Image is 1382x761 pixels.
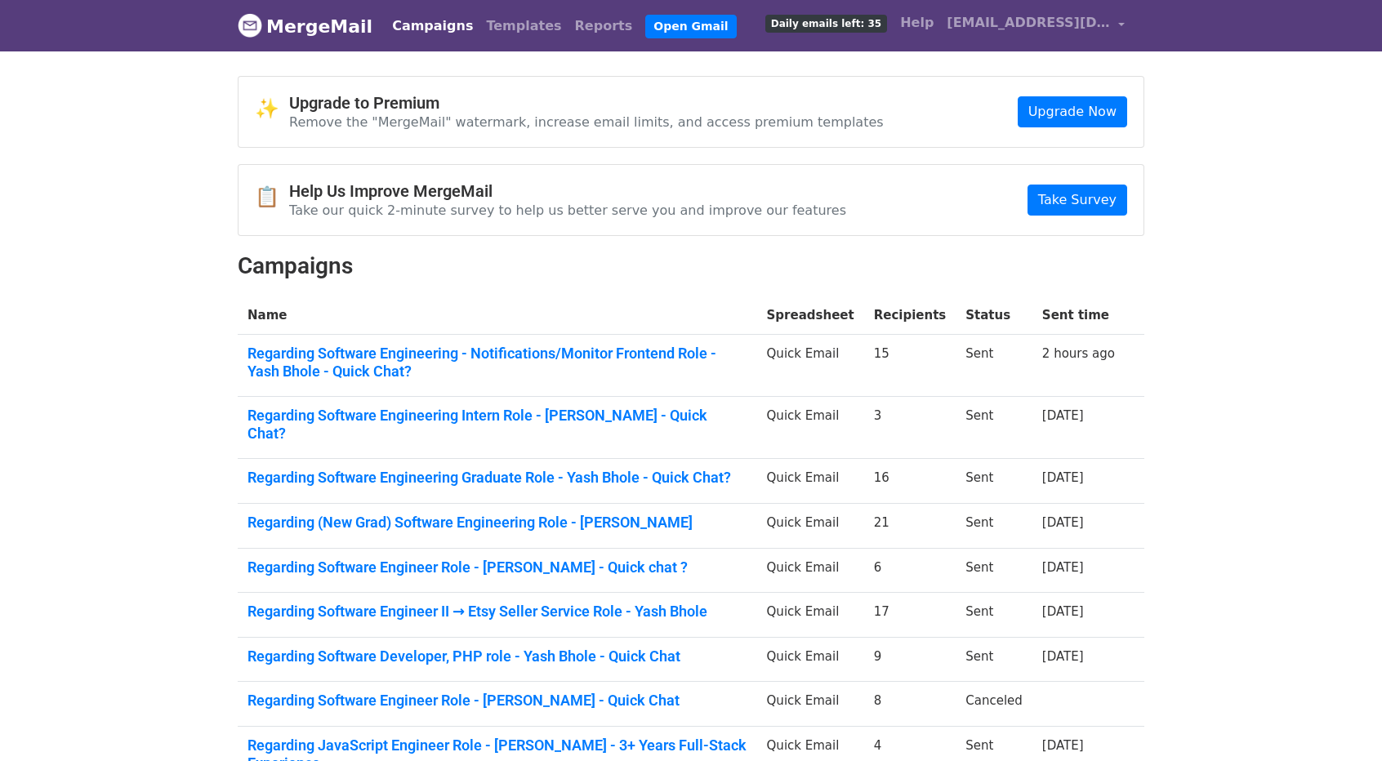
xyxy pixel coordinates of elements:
[956,459,1032,504] td: Sent
[238,13,262,38] img: MergeMail logo
[247,514,747,532] a: Regarding (New Grad) Software Engineering Role - [PERSON_NAME]
[757,296,864,335] th: Spreadsheet
[956,504,1032,549] td: Sent
[289,181,846,201] h4: Help Us Improve MergeMail
[247,469,747,487] a: Regarding Software Engineering Graduate Role - Yash Bhole - Quick Chat?
[956,296,1032,335] th: Status
[247,692,747,710] a: Regarding Software Engineer Role - [PERSON_NAME] - Quick Chat
[1042,738,1084,753] a: [DATE]
[247,603,747,621] a: Regarding Software Engineer II → Etsy Seller Service Role - Yash Bhole
[1042,649,1084,664] a: [DATE]
[757,682,864,727] td: Quick Email
[894,7,940,39] a: Help
[1042,604,1084,619] a: [DATE]
[765,15,887,33] span: Daily emails left: 35
[757,459,864,504] td: Quick Email
[940,7,1131,45] a: [EMAIL_ADDRESS][DOMAIN_NAME]
[864,548,956,593] td: 6
[947,13,1110,33] span: [EMAIL_ADDRESS][DOMAIN_NAME]
[956,397,1032,459] td: Sent
[238,252,1144,280] h2: Campaigns
[864,637,956,682] td: 9
[289,202,846,219] p: Take our quick 2-minute survey to help us better serve you and improve our features
[757,593,864,638] td: Quick Email
[1042,470,1084,485] a: [DATE]
[956,637,1032,682] td: Sent
[1018,96,1127,127] a: Upgrade Now
[757,548,864,593] td: Quick Email
[238,296,757,335] th: Name
[757,637,864,682] td: Quick Email
[864,459,956,504] td: 16
[289,113,884,131] p: Remove the "MergeMail" watermark, increase email limits, and access premium templates
[289,93,884,113] h4: Upgrade to Premium
[238,9,372,43] a: MergeMail
[247,407,747,442] a: Regarding Software Engineering Intern Role - [PERSON_NAME] - Quick Chat?
[864,593,956,638] td: 17
[1042,346,1115,361] a: 2 hours ago
[956,682,1032,727] td: Canceled
[386,10,479,42] a: Campaigns
[247,559,747,576] a: Regarding Software Engineer Role - [PERSON_NAME] - Quick chat ?
[956,335,1032,397] td: Sent
[864,682,956,727] td: 8
[956,548,1032,593] td: Sent
[864,504,956,549] td: 21
[1042,560,1084,575] a: [DATE]
[757,504,864,549] td: Quick Email
[757,335,864,397] td: Quick Email
[1028,185,1127,216] a: Take Survey
[759,7,894,39] a: Daily emails left: 35
[757,397,864,459] td: Quick Email
[255,185,289,209] span: 📋
[1042,408,1084,423] a: [DATE]
[645,15,736,38] a: Open Gmail
[1042,515,1084,530] a: [DATE]
[247,648,747,665] a: Regarding Software Developer, PHP role - Yash Bhole - Quick Chat
[864,397,956,459] td: 3
[255,97,289,121] span: ✨
[568,10,640,42] a: Reports
[864,335,956,397] td: 15
[864,296,956,335] th: Recipients
[956,593,1032,638] td: Sent
[479,10,568,42] a: Templates
[247,345,747,380] a: Regarding Software Engineering - Notifications/Monitor Frontend Role - Yash Bhole - Quick Chat?
[1032,296,1125,335] th: Sent time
